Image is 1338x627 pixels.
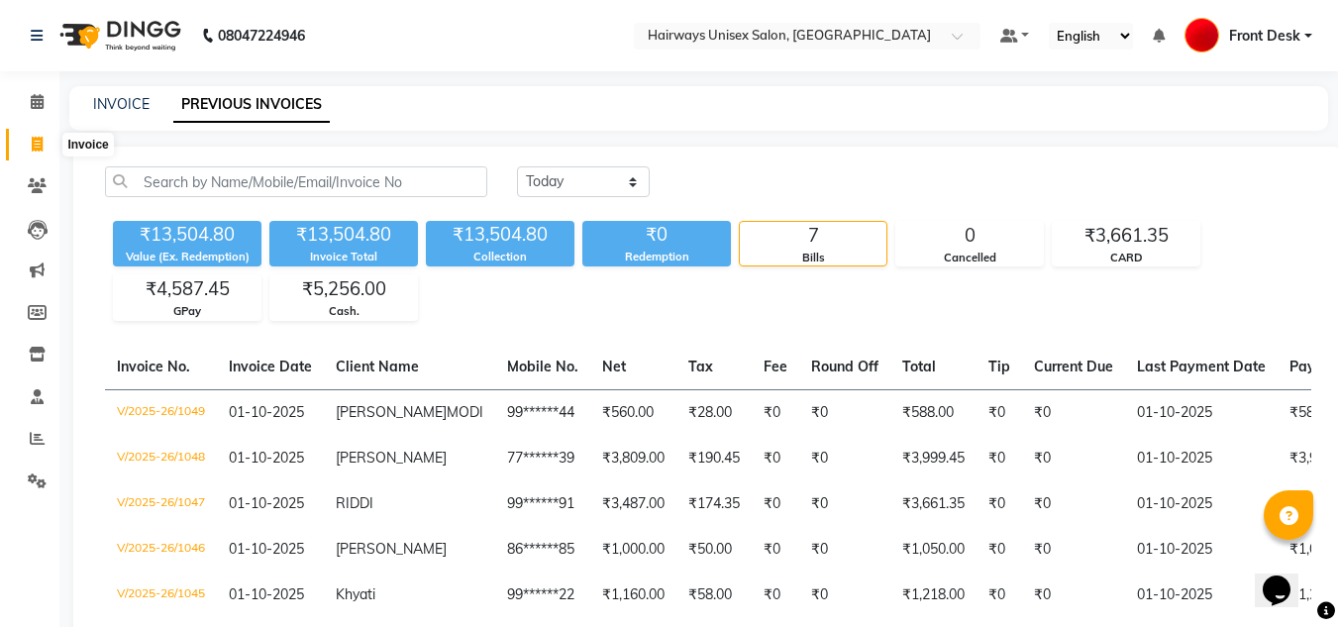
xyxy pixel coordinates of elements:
td: ₹0 [977,573,1022,618]
td: 01-10-2025 [1125,527,1278,573]
td: V/2025-26/1046 [105,527,217,573]
td: ₹0 [977,389,1022,436]
span: Tax [688,358,713,375]
td: ₹3,809.00 [590,436,676,481]
td: ₹588.00 [890,389,977,436]
div: ₹4,587.45 [114,275,260,303]
span: Tip [988,358,1010,375]
a: INVOICE [93,95,150,113]
span: MODI [447,403,483,421]
div: Collection [426,249,574,265]
td: ₹0 [799,481,890,527]
div: 0 [896,222,1043,250]
span: 01-10-2025 [229,403,304,421]
div: ₹13,504.80 [426,221,574,249]
td: ₹190.45 [676,436,752,481]
div: ₹13,504.80 [113,221,261,249]
td: ₹1,000.00 [590,527,676,573]
td: ₹0 [977,481,1022,527]
td: ₹0 [977,436,1022,481]
td: ₹58.00 [676,573,752,618]
span: Front Desk [1229,26,1300,47]
div: Cash. [270,303,417,320]
span: 01-10-2025 [229,585,304,603]
div: Invoice [62,133,113,157]
td: ₹0 [977,527,1022,573]
td: V/2025-26/1045 [105,573,217,618]
img: logo [51,8,186,63]
span: Khyati [336,585,375,603]
td: ₹0 [1022,573,1125,618]
td: ₹0 [1022,481,1125,527]
span: 01-10-2025 [229,494,304,512]
span: Net [602,358,626,375]
td: V/2025-26/1048 [105,436,217,481]
td: ₹0 [752,573,799,618]
img: Front Desk [1184,18,1219,52]
td: ₹0 [1022,436,1125,481]
span: [PERSON_NAME] [336,449,447,467]
td: ₹0 [752,389,799,436]
span: RIDDI [336,494,373,512]
td: ₹0 [752,481,799,527]
td: ₹0 [752,527,799,573]
span: 01-10-2025 [229,449,304,467]
div: Invoice Total [269,249,418,265]
span: Current Due [1034,358,1113,375]
span: Round Off [811,358,878,375]
td: ₹28.00 [676,389,752,436]
iframe: chat widget [1255,548,1318,607]
td: 01-10-2025 [1125,573,1278,618]
td: ₹0 [799,573,890,618]
td: ₹560.00 [590,389,676,436]
td: ₹0 [799,436,890,481]
span: Last Payment Date [1137,358,1266,375]
td: ₹1,218.00 [890,573,977,618]
span: Client Name [336,358,419,375]
td: ₹3,487.00 [590,481,676,527]
td: 01-10-2025 [1125,436,1278,481]
td: ₹174.35 [676,481,752,527]
span: Mobile No. [507,358,578,375]
td: ₹3,999.45 [890,436,977,481]
div: Cancelled [896,250,1043,266]
td: 01-10-2025 [1125,389,1278,436]
div: CARD [1053,250,1199,266]
td: ₹3,661.35 [890,481,977,527]
td: V/2025-26/1049 [105,389,217,436]
span: Invoice No. [117,358,190,375]
td: V/2025-26/1047 [105,481,217,527]
span: Fee [764,358,787,375]
div: GPay [114,303,260,320]
div: 7 [740,222,886,250]
div: ₹3,661.35 [1053,222,1199,250]
div: ₹5,256.00 [270,275,417,303]
b: 08047224946 [218,8,305,63]
input: Search by Name/Mobile/Email/Invoice No [105,166,487,197]
td: ₹0 [752,436,799,481]
div: ₹0 [582,221,731,249]
td: ₹0 [799,527,890,573]
span: [PERSON_NAME] [336,403,447,421]
span: Total [902,358,936,375]
td: ₹0 [799,389,890,436]
td: ₹50.00 [676,527,752,573]
a: PREVIOUS INVOICES [173,87,330,123]
span: [PERSON_NAME] [336,540,447,558]
span: Invoice Date [229,358,312,375]
div: Value (Ex. Redemption) [113,249,261,265]
div: Bills [740,250,886,266]
td: ₹0 [1022,527,1125,573]
td: 01-10-2025 [1125,481,1278,527]
div: ₹13,504.80 [269,221,418,249]
div: Redemption [582,249,731,265]
td: ₹0 [1022,389,1125,436]
td: ₹1,160.00 [590,573,676,618]
td: ₹1,050.00 [890,527,977,573]
span: 01-10-2025 [229,540,304,558]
